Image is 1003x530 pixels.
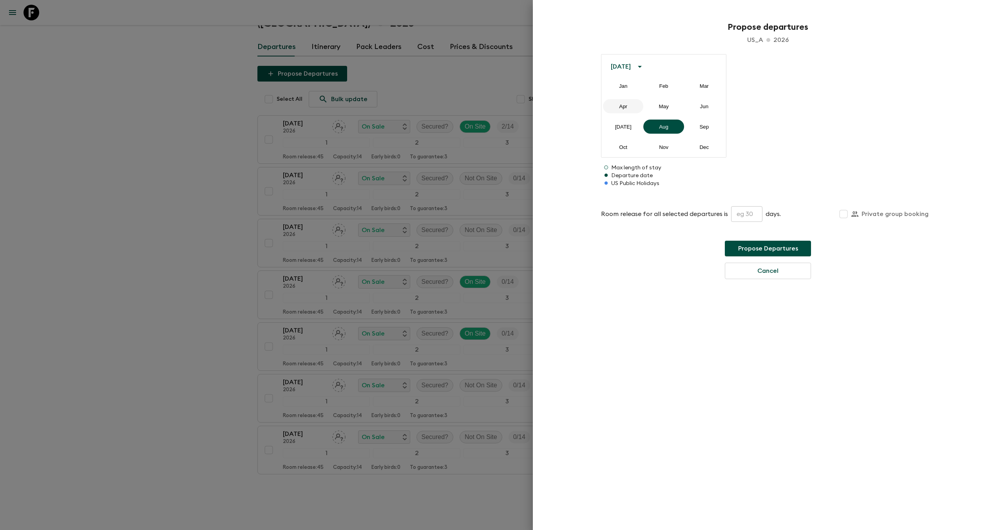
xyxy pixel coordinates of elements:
[766,209,781,219] p: days.
[747,35,763,45] p: us_a
[601,172,935,180] p: Departure date
[684,120,724,134] button: Sep
[603,140,643,154] button: Oct
[643,99,684,113] button: May
[611,63,631,71] div: [DATE]
[684,140,724,154] button: Dec
[731,206,762,222] input: eg 30
[633,60,646,73] button: calendar view is open, switch to year view
[601,180,935,187] p: US Public Holidays
[603,99,643,113] button: Apr
[725,241,811,256] button: Propose Departures
[603,79,643,93] button: Jan
[643,79,684,93] button: Feb
[684,79,724,93] button: Mar
[549,22,987,32] h2: Propose departures
[643,140,684,154] button: Nov
[862,209,929,219] p: Private group booking
[643,120,684,134] button: Aug
[725,263,811,279] button: Cancel
[603,120,643,134] button: [DATE]
[601,164,935,172] p: Max length of stay
[773,35,789,45] p: 2026
[601,209,728,219] p: Room release for all selected departures is
[684,99,724,113] button: Jun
